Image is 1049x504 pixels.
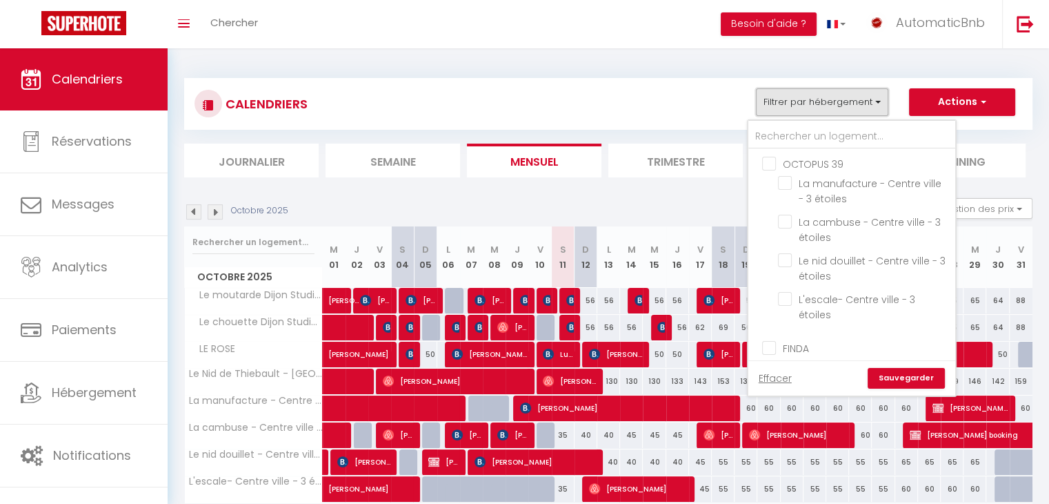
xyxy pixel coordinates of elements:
[703,422,734,448] span: [PERSON_NAME]
[460,226,483,288] th: 07
[52,321,117,338] span: Paiements
[666,226,689,288] th: 16
[414,226,437,288] th: 05
[326,144,460,177] li: Semaine
[895,476,918,502] div: 60
[597,449,620,475] div: 40
[721,12,817,36] button: Besoin d'aide ?
[497,422,528,448] span: [PERSON_NAME]
[474,314,482,340] span: [PERSON_NAME]
[799,254,946,283] span: Le nid douillet - Centre ville - 3 étoiles
[628,243,636,256] abbr: M
[346,226,368,288] th: 02
[666,342,689,367] div: 50
[360,287,390,313] span: [PERSON_NAME]
[643,288,666,313] div: 56
[643,449,666,475] div: 40
[192,230,314,255] input: Rechercher un logement...
[666,288,689,313] div: 56
[735,315,757,340] div: 56
[428,449,459,475] span: [PERSON_NAME] booking
[735,476,757,502] div: 55
[560,243,566,256] abbr: S
[986,315,1009,340] div: 64
[597,369,620,394] div: 130
[543,341,573,367] span: Lucas Populaire
[552,226,575,288] th: 11
[643,226,666,288] th: 15
[743,243,750,256] abbr: D
[720,243,726,256] abbr: S
[528,226,551,288] th: 10
[597,226,620,288] th: 13
[747,119,957,397] div: Filtrer par hébergement
[452,314,459,340] span: [PERSON_NAME]
[543,368,596,394] span: [PERSON_NAME]
[383,422,413,448] span: [PERSON_NAME]
[849,396,872,421] div: 60
[575,423,597,448] div: 40
[490,243,499,256] abbr: M
[187,396,325,406] span: La manufacture - Centre ville - 3 étoiles
[868,368,945,389] a: Sauvegarder
[803,449,826,475] div: 55
[963,315,986,340] div: 65
[52,70,123,88] span: Calendriers
[896,14,985,31] span: AutomaticBnb
[337,449,390,475] span: [PERSON_NAME]
[323,288,346,314] a: [PERSON_NAME]
[474,449,596,475] span: [PERSON_NAME]
[932,395,1008,421] span: [PERSON_NAME] booking
[849,449,872,475] div: 55
[712,369,735,394] div: 153
[891,144,1026,177] li: Planning
[666,369,689,394] div: 133
[575,226,597,288] th: 12
[803,476,826,502] div: 55
[918,476,941,502] div: 60
[566,314,574,340] span: [PERSON_NAME]
[520,395,732,421] span: [PERSON_NAME]
[1010,396,1032,421] div: 60
[452,341,528,367] span: [PERSON_NAME]
[620,449,643,475] div: 40
[986,369,1009,394] div: 142
[895,396,918,421] div: 60
[930,198,1032,219] button: Gestion des prix
[643,423,666,448] div: 45
[689,315,712,340] div: 62
[537,243,543,256] abbr: V
[368,226,391,288] th: 03
[872,449,895,475] div: 55
[941,476,963,502] div: 60
[712,226,735,288] th: 18
[597,288,620,313] div: 56
[406,287,436,313] span: [PERSON_NAME]
[575,288,597,313] div: 56
[52,258,108,275] span: Analytics
[712,315,735,340] div: 69
[689,226,712,288] th: 17
[872,396,895,421] div: 60
[406,314,413,340] span: [PERSON_NAME]
[749,422,848,448] span: [PERSON_NAME]
[909,88,1015,116] button: Actions
[1010,315,1032,340] div: 88
[328,469,455,495] span: [PERSON_NAME]
[589,476,688,502] span: [PERSON_NAME]
[781,396,803,421] div: 60
[620,315,643,340] div: 56
[607,243,611,256] abbr: L
[383,314,390,340] span: anaya compte
[643,369,666,394] div: 130
[748,124,955,149] input: Rechercher un logement...
[1010,288,1032,313] div: 88
[608,144,743,177] li: Trimestre
[781,449,803,475] div: 55
[735,288,757,313] div: 56
[597,423,620,448] div: 40
[187,369,325,379] span: Le Nid de Thiebault - [GEOGRAPHIC_DATA]
[566,287,574,313] span: [PERSON_NAME]
[735,369,757,394] div: 132
[849,476,872,502] div: 55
